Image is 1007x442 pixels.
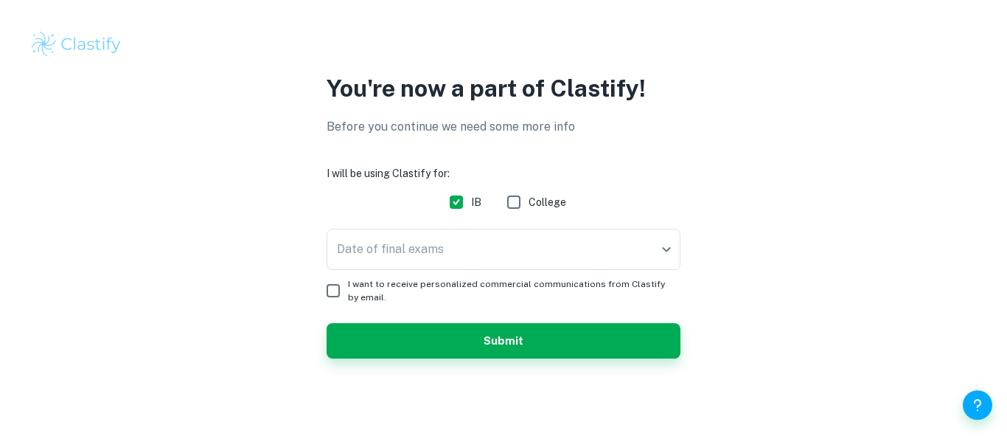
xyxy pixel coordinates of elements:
span: I want to receive personalized commercial communications from Clastify by email. [348,277,669,304]
p: You're now a part of Clastify! [327,71,680,106]
span: IB [471,194,481,210]
a: Clastify logo [29,30,978,59]
p: Before you continue we need some more info [327,118,680,136]
button: Help and Feedback [963,390,992,420]
img: Clastify logo [29,30,123,59]
button: Submit [327,323,680,359]
h6: I will be using Clastify for: [327,165,680,182]
span: College [529,194,566,210]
